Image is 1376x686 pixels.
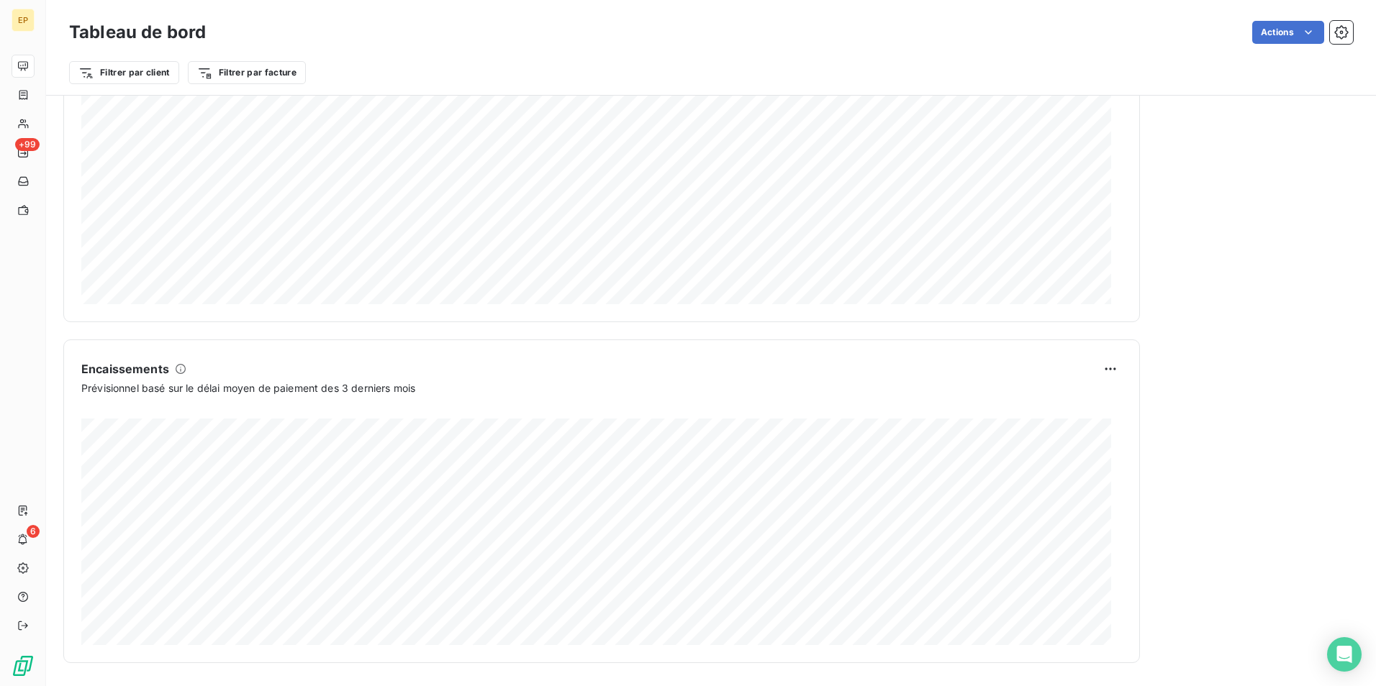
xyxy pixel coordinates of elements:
div: EP [12,9,35,32]
button: Filtrer par facture [188,61,306,84]
span: Prévisionnel basé sur le délai moyen de paiement des 3 derniers mois [81,380,415,395]
img: Logo LeanPay [12,654,35,677]
span: +99 [15,138,40,151]
h6: Encaissements [81,360,169,378]
h3: Tableau de bord [69,19,206,45]
div: Open Intercom Messenger [1327,637,1362,672]
button: Actions [1252,21,1324,44]
button: Filtrer par client [69,61,179,84]
span: 6 [27,525,40,538]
